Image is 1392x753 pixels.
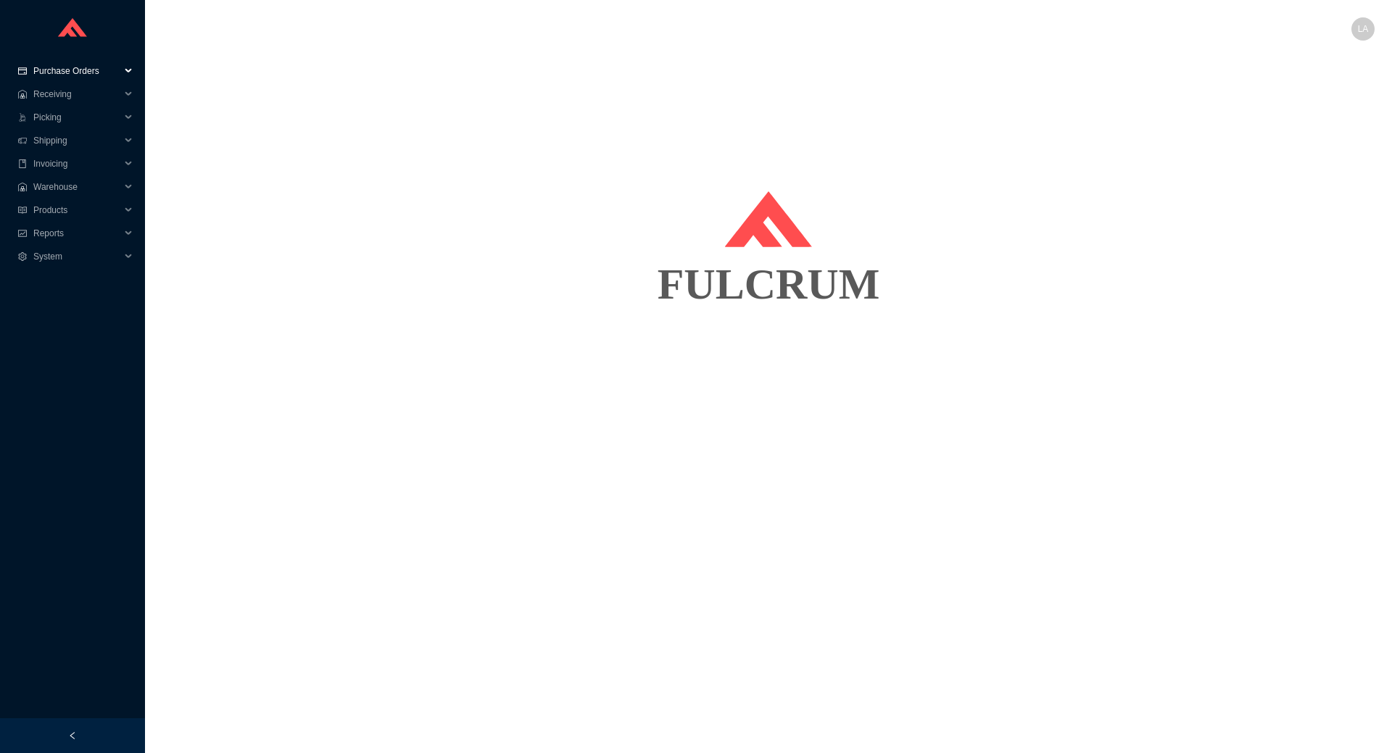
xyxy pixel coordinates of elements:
span: Purchase Orders [33,59,120,83]
span: setting [17,252,28,261]
span: System [33,245,120,268]
div: FULCRUM [162,248,1375,320]
span: Products [33,199,120,222]
span: Receiving [33,83,120,106]
span: Picking [33,106,120,129]
span: fund [17,229,28,238]
span: Reports [33,222,120,245]
span: left [68,731,77,740]
span: read [17,206,28,215]
span: LA [1358,17,1369,41]
span: credit-card [17,67,28,75]
span: book [17,159,28,168]
span: Invoicing [33,152,120,175]
span: Shipping [33,129,120,152]
span: Warehouse [33,175,120,199]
